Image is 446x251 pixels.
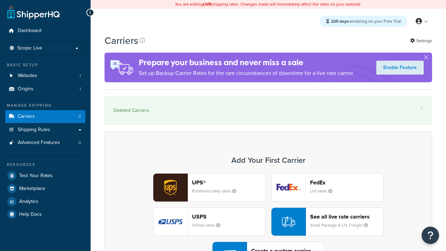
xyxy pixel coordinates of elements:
[5,136,85,149] a: Advanced Features 0
[310,188,338,194] small: List rates
[320,16,407,27] div: remaining on your Free Trial
[5,195,85,208] a: Analytics
[271,207,384,236] button: See all live rate carriersSmall Package & LTL Freight
[112,156,425,165] h3: Add Your First Carrier
[5,62,85,68] div: Basic Setup
[282,215,295,228] img: icon-carrier-liverate-becf4550.svg
[192,179,265,186] header: UPS®
[271,174,306,201] img: fedEx logo
[5,110,85,123] a: Carriers 0
[310,213,383,220] header: See all live rate carriers
[153,174,187,201] img: ups logo
[5,110,85,123] li: Carriers
[5,136,85,149] li: Advanced Features
[18,86,33,92] span: Origins
[5,169,85,182] a: Test Your Rates
[78,114,81,120] span: 0
[79,73,81,79] span: 1
[5,24,85,37] a: Dashboard
[18,73,37,79] span: Websites
[5,69,85,82] li: Websites
[420,106,423,111] a: ×
[153,207,266,236] button: usps logoUSPSOnline rates
[192,188,242,194] small: Published daily rates
[18,127,50,133] span: Shipping Rules
[139,57,354,68] h4: Prepare your business and never miss a sale
[153,173,266,202] button: ups logoUPS®Published daily rates
[310,222,374,228] small: Small Package & LTL Freight
[5,208,85,221] a: Help Docs
[192,213,265,220] header: USPS
[5,162,85,168] div: Resources
[18,114,35,120] span: Carriers
[19,173,53,179] span: Test Your Rates
[5,83,85,96] a: Origins 1
[376,61,424,75] a: Enable Feature
[203,1,212,7] b: LIVE
[5,123,85,136] a: Shipping Rules
[271,173,384,202] button: fedEx logoFedExList rates
[105,34,138,47] h1: Carriers
[7,5,60,19] a: ShipperHQ Home
[153,208,187,236] img: usps logo
[5,182,85,195] a: Marketplace
[19,212,42,218] span: Help Docs
[19,199,38,205] span: Analytics
[139,68,354,78] p: Set up Backup Carrier Rates for the rare circumstances of downtime for a live rate carrier.
[5,102,85,108] div: Manage Shipping
[18,28,41,34] span: Dashboard
[310,179,383,186] header: FedEx
[5,69,85,82] a: Websites 1
[5,83,85,96] li: Origins
[105,53,139,82] img: ad-rules-rateshop-fe6ec290ccb7230408bd80ed9643f0289d75e0ffd9eb532fc0e269fcd187b520.png
[410,36,432,46] a: Settings
[331,18,348,24] strong: 225 days
[192,222,226,228] small: Online rates
[19,186,45,192] span: Marketplace
[422,227,439,244] button: Open Resource Center
[18,140,60,146] span: Advanced Features
[78,140,81,146] span: 0
[17,45,42,51] span: Scope: Live
[114,106,423,115] div: Deleted Carriers
[79,86,81,92] span: 1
